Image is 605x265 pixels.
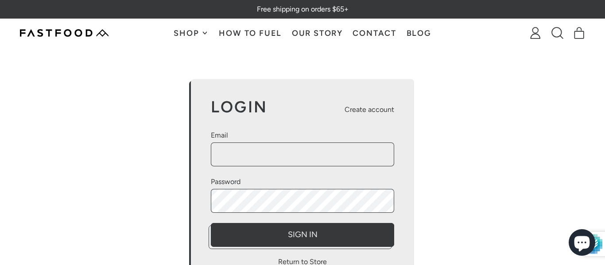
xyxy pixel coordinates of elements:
button: Sign In [211,223,394,247]
h1: Login [211,99,268,115]
img: Fastfood [20,29,109,37]
a: Our Story [287,19,348,47]
span: Shop [174,29,201,37]
a: Contact [348,19,401,47]
a: How To Fuel [214,19,287,47]
a: Blog [401,19,436,47]
label: Password [211,177,394,187]
a: Create account [345,104,394,115]
button: Shop [169,19,214,47]
inbox-online-store-chat: Shopify online store chat [566,229,598,258]
label: Email [211,130,394,141]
